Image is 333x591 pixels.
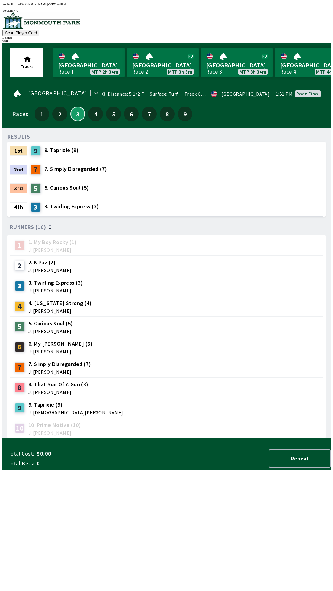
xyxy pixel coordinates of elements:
span: J: [PERSON_NAME] [28,390,88,395]
a: [GEOGRAPHIC_DATA]Race 1MTP 2h 34m [53,48,125,77]
button: 1 [35,107,49,121]
span: Total Bets: [7,460,34,467]
div: 5 [31,183,41,193]
div: 5 [15,322,25,332]
div: 2nd [10,165,27,175]
span: 9. Taprixie (9) [44,146,79,154]
div: Race 2 [132,69,148,74]
span: Repeat [274,455,325,462]
span: 3. Twirling Express (3) [44,203,99,211]
span: MTP 3h 5m [168,69,192,74]
div: Race 1 [58,69,74,74]
span: 4 [90,112,101,116]
div: [GEOGRAPHIC_DATA] [221,91,269,96]
span: 8 [161,112,173,116]
button: 3 [70,107,85,121]
span: 9. Taprixie (9) [28,401,123,409]
button: Scan Player Card [2,30,39,36]
img: venue logo [2,12,80,29]
div: 3rd [10,183,27,193]
div: Version 1.4.0 [2,9,331,12]
span: 0 [37,460,134,467]
div: Race final [296,91,319,96]
span: Surface: Turf [144,91,178,97]
span: [GEOGRAPHIC_DATA] [132,61,194,69]
span: 6 [125,112,137,116]
span: T24S-[PERSON_NAME]-WPMP-4JH4 [16,2,66,6]
button: Repeat [269,449,331,468]
span: 7. Simply Disregarded (7) [44,165,107,173]
span: 5. Curious Soul (5) [28,320,73,328]
span: 4. [US_STATE] Strong (4) [28,299,92,307]
span: 6. My [PERSON_NAME] (6) [28,340,92,348]
a: [GEOGRAPHIC_DATA]Race 3MTP 3h 34m [201,48,273,77]
button: 7 [142,107,157,121]
span: J: [PERSON_NAME] [28,268,71,273]
span: [GEOGRAPHIC_DATA] [58,61,120,69]
span: Tracks [21,64,34,69]
span: 7 [143,112,155,116]
div: Race 3 [206,69,222,74]
span: 10. Prime Motive (10) [28,421,81,429]
button: Tracks [10,48,43,77]
button: 2 [52,107,67,121]
button: 8 [160,107,175,121]
span: 1. My Boy Rocky (1) [28,238,77,246]
div: Public ID: [2,2,331,6]
div: 8 [15,383,25,392]
div: 2 [15,261,25,271]
button: 5 [106,107,121,121]
div: 9 [31,146,41,156]
div: 4 [15,301,25,311]
span: 2. K Paz (2) [28,259,71,267]
span: J: [DEMOGRAPHIC_DATA][PERSON_NAME] [28,410,123,415]
div: 1st [10,146,27,156]
span: J: [PERSON_NAME] [28,288,83,293]
span: 3. Twirling Express (3) [28,279,83,287]
span: 2 [54,112,66,116]
span: [GEOGRAPHIC_DATA] [206,61,268,69]
div: RESULTS [7,134,30,139]
span: 5 [108,112,119,116]
button: 9 [178,107,192,121]
span: 8. That Sun Of A Gun (8) [28,380,88,388]
span: J: [PERSON_NAME] [28,247,77,252]
div: Balance [2,36,331,39]
div: 10 [15,423,25,433]
span: MTP 2h 34m [92,69,118,74]
div: 3 [31,202,41,212]
div: 7 [15,362,25,372]
span: [GEOGRAPHIC_DATA] [28,91,87,96]
div: $ 0.00 [2,39,331,43]
div: Race 4 [280,69,296,74]
span: Total Cost: [7,450,34,457]
span: Distance: 5 1/2 F [108,91,144,97]
span: J: [PERSON_NAME] [28,329,73,334]
button: 6 [124,107,139,121]
div: 1 [15,240,25,250]
span: 5. Curious Soul (5) [44,184,89,192]
div: Races [12,111,28,116]
button: 4 [88,107,103,121]
span: 9 [179,112,191,116]
span: MTP 3h 34m [240,69,266,74]
span: J: [PERSON_NAME] [28,430,81,435]
span: 1:51 PM [276,91,293,96]
span: 7. Simply Disregarded (7) [28,360,91,368]
span: $0.00 [37,450,134,457]
div: Runners (10) [10,224,323,230]
span: Track Condition: Firm [178,91,232,97]
div: 0 [102,91,105,96]
span: J: [PERSON_NAME] [28,349,92,354]
a: [GEOGRAPHIC_DATA]Race 2MTP 3h 5m [127,48,199,77]
div: 3 [15,281,25,291]
div: 6 [15,342,25,352]
div: 9 [15,403,25,413]
div: 7 [31,165,41,175]
span: J: [PERSON_NAME] [28,369,91,374]
span: J: [PERSON_NAME] [28,308,92,313]
div: 4th [10,202,27,212]
span: 1 [36,112,48,116]
span: Runners (10) [10,225,46,230]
